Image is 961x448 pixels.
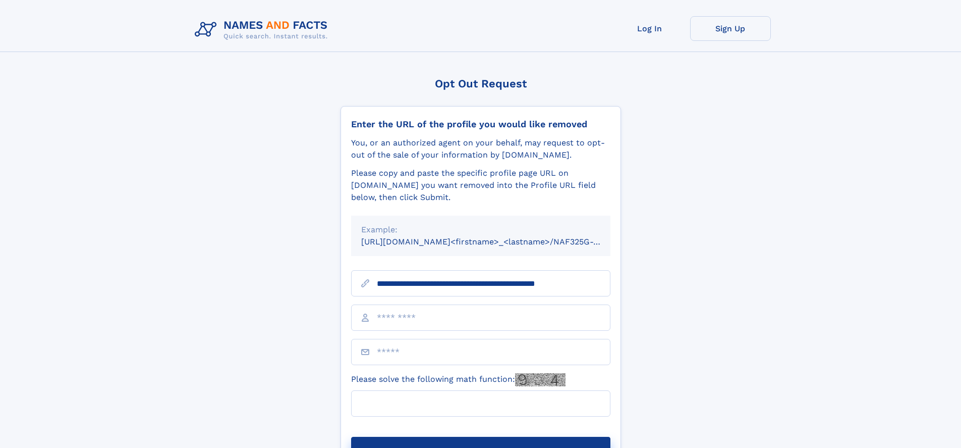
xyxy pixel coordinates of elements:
div: Example: [361,224,600,236]
small: [URL][DOMAIN_NAME]<firstname>_<lastname>/NAF325G-xxxxxxxx [361,237,630,246]
div: Please copy and paste the specific profile page URL on [DOMAIN_NAME] you want removed into the Pr... [351,167,610,204]
div: Opt Out Request [341,77,621,90]
a: Log In [609,16,690,41]
label: Please solve the following math function: [351,373,566,386]
div: You, or an authorized agent on your behalf, may request to opt-out of the sale of your informatio... [351,137,610,161]
div: Enter the URL of the profile you would like removed [351,119,610,130]
img: Logo Names and Facts [191,16,336,43]
a: Sign Up [690,16,771,41]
